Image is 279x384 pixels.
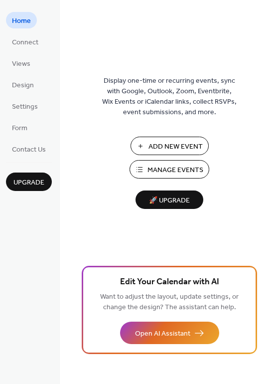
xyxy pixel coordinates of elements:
[12,123,27,134] span: Form
[6,141,52,157] a: Contact Us
[102,76,237,118] span: Display one-time or recurring events, sync with Google, Outlook, Zoom, Eventbrite, Wix Events or ...
[12,37,38,48] span: Connect
[6,119,33,136] a: Form
[136,191,203,209] button: 🚀 Upgrade
[6,98,44,114] a: Settings
[6,76,40,93] a: Design
[100,290,239,314] span: Want to adjust the layout, update settings, or change the design? The assistant can help.
[12,102,38,112] span: Settings
[12,16,31,26] span: Home
[6,173,52,191] button: Upgrade
[12,59,30,69] span: Views
[13,178,44,188] span: Upgrade
[148,142,203,152] span: Add New Event
[147,165,203,176] span: Manage Events
[130,160,209,179] button: Manage Events
[6,12,37,28] a: Home
[120,322,219,344] button: Open AI Assistant
[6,55,36,71] a: Views
[120,275,219,289] span: Edit Your Calendar with AI
[141,194,197,207] span: 🚀 Upgrade
[135,329,190,339] span: Open AI Assistant
[12,80,34,91] span: Design
[12,145,46,155] span: Contact Us
[131,137,209,155] button: Add New Event
[6,33,44,50] a: Connect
